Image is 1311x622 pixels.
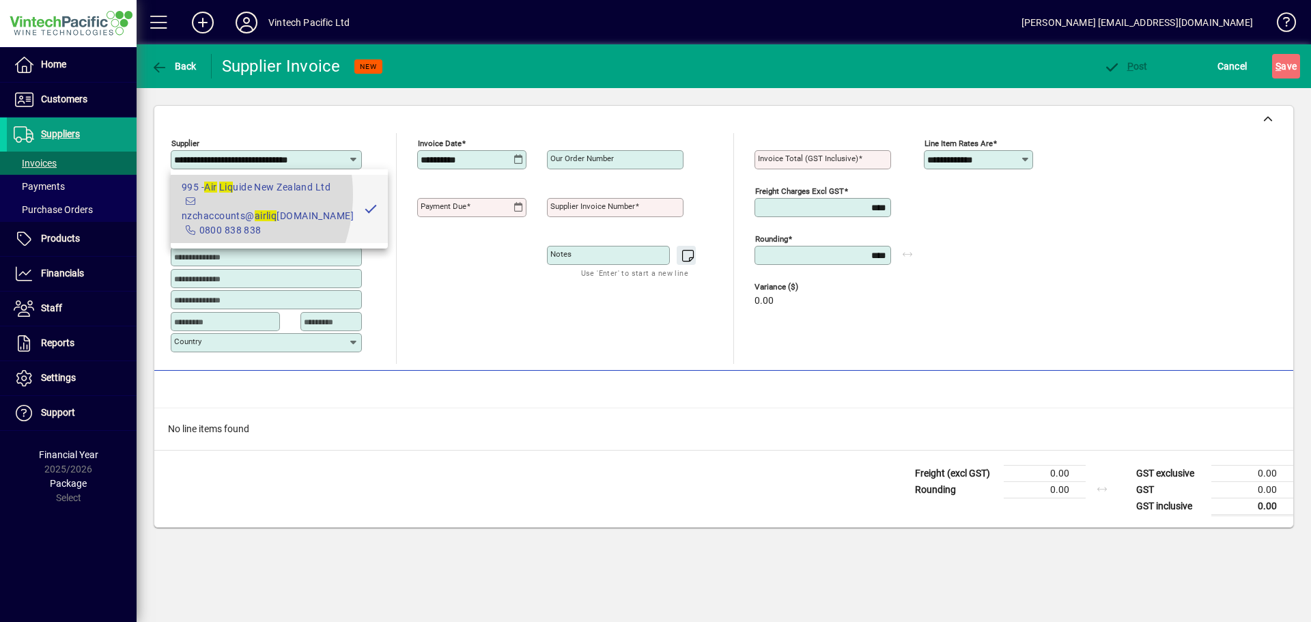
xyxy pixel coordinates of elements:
span: Package [50,478,87,489]
button: Save [1272,54,1300,79]
span: ost [1103,61,1148,72]
button: Back [147,54,200,79]
a: Settings [7,361,137,395]
a: Support [7,396,137,430]
a: Reports [7,326,137,361]
a: Invoices [7,152,137,175]
a: Financials [7,257,137,291]
a: Staff [7,292,137,326]
span: Reports [41,337,74,348]
td: 0.00 [1211,498,1293,515]
a: Products [7,222,137,256]
span: S [1275,61,1281,72]
span: ave [1275,55,1297,77]
span: Back [151,61,197,72]
a: Payments [7,175,137,198]
span: Cancel [1217,55,1247,77]
span: Customers [41,94,87,104]
mat-label: Supplier invoice number [550,201,635,211]
a: Purchase Orders [7,198,137,221]
span: Financials [41,268,84,279]
mat-hint: Use 'Enter' to start a new line [581,265,688,281]
button: Post [1100,54,1151,79]
button: Cancel [1214,54,1251,79]
mat-label: Notes [550,249,572,259]
td: GST inclusive [1129,498,1211,515]
a: Customers [7,83,137,117]
span: Staff [41,302,62,313]
td: 0.00 [1004,481,1086,498]
span: Purchase Orders [14,204,93,215]
span: Home [41,59,66,70]
span: P [1127,61,1133,72]
div: [PERSON_NAME] [EMAIL_ADDRESS][DOMAIN_NAME] [1021,12,1253,33]
div: Vintech Pacific Ltd [268,12,350,33]
mat-label: Our order number [550,154,614,163]
button: Add [181,10,225,35]
td: Rounding [908,481,1004,498]
span: Payments [14,181,65,192]
mat-label: Line item rates are [925,139,993,148]
td: 0.00 [1211,465,1293,481]
mat-label: Invoice Total (GST inclusive) [758,154,858,163]
div: No line items found [154,408,1293,450]
a: Knowledge Base [1267,3,1294,47]
button: Profile [225,10,268,35]
td: Freight (excl GST) [908,465,1004,481]
span: Products [41,233,80,244]
mat-label: Name [171,186,192,196]
span: Financial Year [39,449,98,460]
mat-label: Country [174,337,201,346]
mat-label: Payment due [421,201,466,211]
a: Home [7,48,137,82]
span: Support [41,407,75,418]
td: 0.00 [1211,481,1293,498]
mat-label: Supplier [171,139,199,148]
span: Suppliers [41,128,80,139]
mat-label: Freight charges excl GST [755,186,844,196]
span: Settings [41,372,76,383]
mat-label: Invoice date [418,139,462,148]
mat-label: Rounding [755,234,788,244]
td: GST [1129,481,1211,498]
span: NEW [360,62,377,71]
app-page-header-button: Back [137,54,212,79]
td: 0.00 [1004,465,1086,481]
span: Variance ($) [755,283,836,292]
span: 0.00 [755,296,774,307]
td: GST exclusive [1129,465,1211,481]
div: Supplier Invoice [222,55,341,77]
span: Invoices [14,158,57,169]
